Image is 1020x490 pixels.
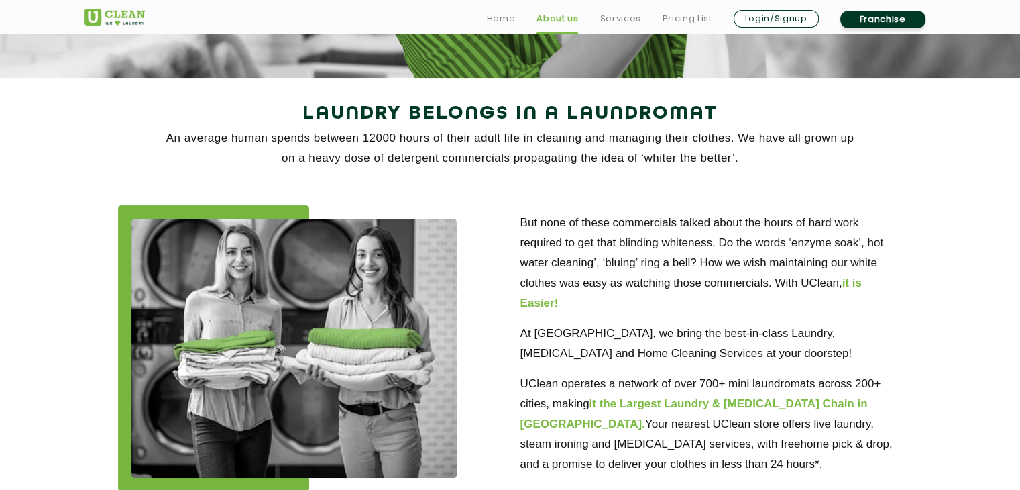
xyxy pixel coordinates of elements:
[131,219,457,478] img: about_img_11zon.webp
[520,324,903,364] p: At [GEOGRAPHIC_DATA], we bring the best-in-class Laundry, [MEDICAL_DATA] and Home Cleaning Servic...
[536,11,578,27] a: About us
[84,128,936,168] p: An average human spends between 12000 hours of their adult life in cleaning and managing their cl...
[734,10,819,28] a: Login/Signup
[840,11,925,28] a: Franchise
[663,11,712,27] a: Pricing List
[520,213,903,313] p: But none of these commercials talked about the hours of hard work required to get that blinding w...
[84,9,145,26] img: UClean Laundry and Dry Cleaning
[487,11,516,27] a: Home
[84,98,936,130] h2: Laundry Belongs in a Laundromat
[520,374,903,475] p: UClean operates a network of over 700+ mini laundromats across 200+ cities, making Your nearest U...
[520,397,868,430] b: it the Largest Laundry & [MEDICAL_DATA] Chain in [GEOGRAPHIC_DATA].
[600,11,640,27] a: Services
